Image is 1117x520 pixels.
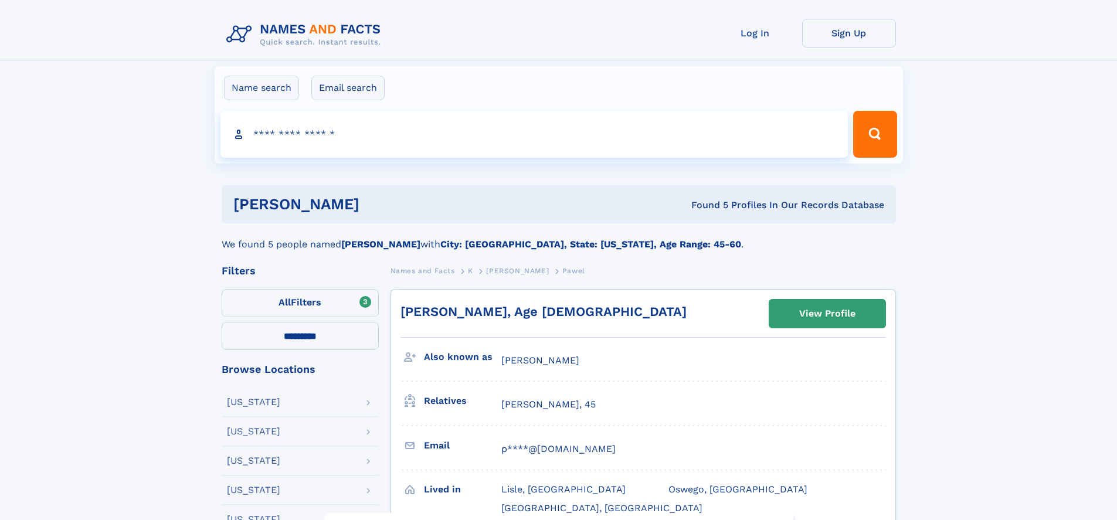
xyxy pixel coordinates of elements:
[468,263,473,278] a: K
[341,239,420,250] b: [PERSON_NAME]
[224,76,299,100] label: Name search
[222,223,896,251] div: We found 5 people named with .
[424,480,501,499] h3: Lived in
[424,347,501,367] h3: Also known as
[424,436,501,456] h3: Email
[562,267,585,275] span: Pawel
[424,391,501,411] h3: Relatives
[233,197,525,212] h1: [PERSON_NAME]
[802,19,896,47] a: Sign Up
[799,300,855,327] div: View Profile
[279,297,291,308] span: All
[440,239,741,250] b: City: [GEOGRAPHIC_DATA], State: [US_STATE], Age Range: 45-60
[501,502,702,514] span: [GEOGRAPHIC_DATA], [GEOGRAPHIC_DATA]
[391,263,455,278] a: Names and Facts
[525,199,884,212] div: Found 5 Profiles In Our Records Database
[468,267,473,275] span: K
[220,111,848,158] input: search input
[501,484,626,495] span: Lisle, [GEOGRAPHIC_DATA]
[222,19,391,50] img: Logo Names and Facts
[311,76,385,100] label: Email search
[501,355,579,366] span: [PERSON_NAME]
[486,267,549,275] span: [PERSON_NAME]
[486,263,549,278] a: [PERSON_NAME]
[400,304,687,319] a: [PERSON_NAME], Age [DEMOGRAPHIC_DATA]
[227,427,280,436] div: [US_STATE]
[227,485,280,495] div: [US_STATE]
[769,300,885,328] a: View Profile
[227,456,280,465] div: [US_STATE]
[853,111,897,158] button: Search Button
[222,289,379,317] label: Filters
[227,397,280,407] div: [US_STATE]
[501,398,596,411] a: [PERSON_NAME], 45
[668,484,807,495] span: Oswego, [GEOGRAPHIC_DATA]
[222,266,379,276] div: Filters
[708,19,802,47] a: Log In
[222,364,379,375] div: Browse Locations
